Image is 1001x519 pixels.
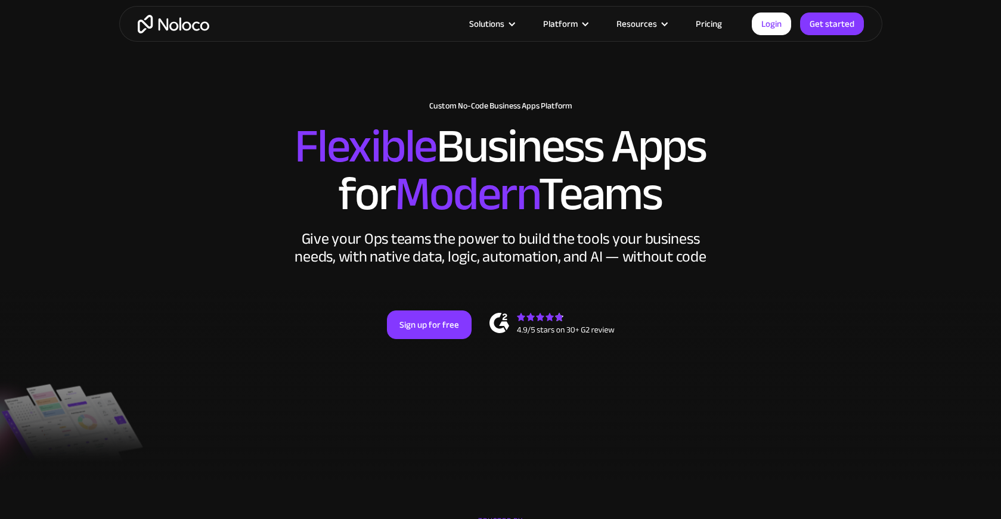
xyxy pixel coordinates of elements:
div: Resources [616,16,657,32]
a: Pricing [681,16,737,32]
a: Sign up for free [387,310,472,339]
a: Get started [800,13,864,35]
span: Modern [395,150,538,238]
div: Solutions [454,16,528,32]
h1: Custom No-Code Business Apps Platform [131,101,870,111]
div: Solutions [469,16,504,32]
div: Platform [543,16,578,32]
div: Platform [528,16,602,32]
div: Resources [602,16,681,32]
h2: Business Apps for Teams [131,123,870,218]
a: Login [752,13,791,35]
span: Flexible [295,102,436,191]
a: home [138,15,209,33]
div: Give your Ops teams the power to build the tools your business needs, with native data, logic, au... [292,230,709,266]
